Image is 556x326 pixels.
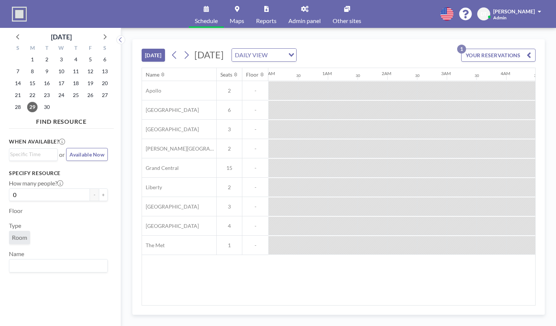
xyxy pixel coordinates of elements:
label: Name [9,250,24,258]
span: 6 [217,107,242,113]
div: Floor [246,71,259,78]
button: Available Now [66,148,108,161]
div: 2AM [382,71,391,76]
button: - [90,188,99,201]
span: Thursday, September 25, 2025 [71,90,81,100]
span: Monday, September 29, 2025 [27,102,38,112]
div: 4AM [501,71,510,76]
span: - [242,242,268,249]
div: Seats [220,71,232,78]
span: 4 [217,223,242,229]
span: Tuesday, September 2, 2025 [42,54,52,65]
span: Admin [493,15,507,20]
div: 1AM [322,71,332,76]
span: [GEOGRAPHIC_DATA] [142,203,199,210]
span: 1 [217,242,242,249]
button: YOUR RESERVATIONS1 [461,49,536,62]
input: Search for option [270,50,284,60]
span: Thursday, September 18, 2025 [71,78,81,88]
label: How many people? [9,180,63,187]
span: Apollo [142,87,161,94]
span: Wednesday, September 17, 2025 [56,78,67,88]
span: 2 [217,184,242,191]
span: Tuesday, September 9, 2025 [42,66,52,77]
span: or [59,151,65,158]
div: 30 [534,73,539,78]
span: Saturday, September 6, 2025 [100,54,110,65]
span: Thursday, September 4, 2025 [71,54,81,65]
span: 2 [217,145,242,152]
div: [DATE] [51,32,72,42]
span: Liberty [142,184,162,191]
span: The Met [142,242,165,249]
span: Saturday, September 27, 2025 [100,90,110,100]
span: Sunday, September 14, 2025 [13,78,23,88]
span: - [242,184,268,191]
div: M [25,44,40,54]
span: [GEOGRAPHIC_DATA] [142,107,199,113]
h3: Specify resource [9,170,108,177]
div: S [97,44,112,54]
p: 1 [457,45,466,54]
span: - [242,107,268,113]
span: Monday, September 15, 2025 [27,78,38,88]
span: Tuesday, September 30, 2025 [42,102,52,112]
span: [PERSON_NAME] [493,8,535,14]
span: Room [12,234,27,241]
div: 30 [475,73,479,78]
div: 30 [356,73,360,78]
span: Admin panel [288,18,321,24]
span: Wednesday, September 3, 2025 [56,54,67,65]
span: DT [481,11,487,17]
span: [GEOGRAPHIC_DATA] [142,223,199,229]
span: Tuesday, September 16, 2025 [42,78,52,88]
button: + [99,188,108,201]
span: - [242,145,268,152]
div: Search for option [9,149,57,160]
span: 2 [217,87,242,94]
span: Friday, September 19, 2025 [85,78,96,88]
div: Search for option [9,259,107,272]
span: Friday, September 12, 2025 [85,66,96,77]
input: Search for option [10,261,103,271]
div: Name [146,71,159,78]
span: Schedule [195,18,218,24]
span: 3 [217,126,242,133]
span: Friday, September 5, 2025 [85,54,96,65]
div: S [11,44,25,54]
div: 12AM [263,71,275,76]
img: organization-logo [12,7,27,22]
div: F [83,44,97,54]
input: Search for option [10,150,53,158]
button: [DATE] [142,49,165,62]
span: Friday, September 26, 2025 [85,90,96,100]
div: T [68,44,83,54]
span: Available Now [69,151,104,158]
span: Sunday, September 28, 2025 [13,102,23,112]
span: [PERSON_NAME][GEOGRAPHIC_DATA] [142,145,216,152]
span: Sunday, September 7, 2025 [13,66,23,77]
span: Thursday, September 11, 2025 [71,66,81,77]
span: - [242,165,268,171]
div: 30 [415,73,420,78]
div: T [40,44,54,54]
span: - [242,87,268,94]
span: Sunday, September 21, 2025 [13,90,23,100]
span: 15 [217,165,242,171]
span: Monday, September 1, 2025 [27,54,38,65]
span: Reports [256,18,277,24]
label: Floor [9,207,23,214]
span: Saturday, September 20, 2025 [100,78,110,88]
span: Tuesday, September 23, 2025 [42,90,52,100]
span: DAILY VIEW [233,50,269,60]
span: Monday, September 8, 2025 [27,66,38,77]
div: 30 [296,73,301,78]
span: Wednesday, September 10, 2025 [56,66,67,77]
span: - [242,223,268,229]
div: Search for option [232,49,296,61]
span: - [242,203,268,210]
span: Maps [230,18,244,24]
span: Grand Central [142,165,179,171]
span: [GEOGRAPHIC_DATA] [142,126,199,133]
span: [DATE] [194,49,224,60]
